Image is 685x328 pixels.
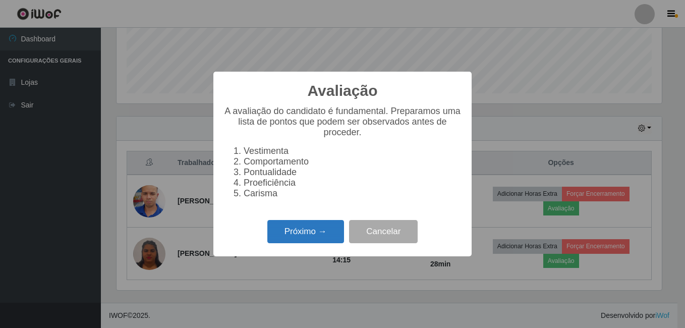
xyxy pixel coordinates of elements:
button: Próximo → [267,220,344,244]
button: Cancelar [349,220,418,244]
li: Comportamento [244,156,462,167]
li: Vestimenta [244,146,462,156]
h2: Avaliação [308,82,378,100]
li: Proeficiência [244,178,462,188]
li: Pontualidade [244,167,462,178]
li: Carisma [244,188,462,199]
p: A avaliação do candidato é fundamental. Preparamos uma lista de pontos que podem ser observados a... [223,106,462,138]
